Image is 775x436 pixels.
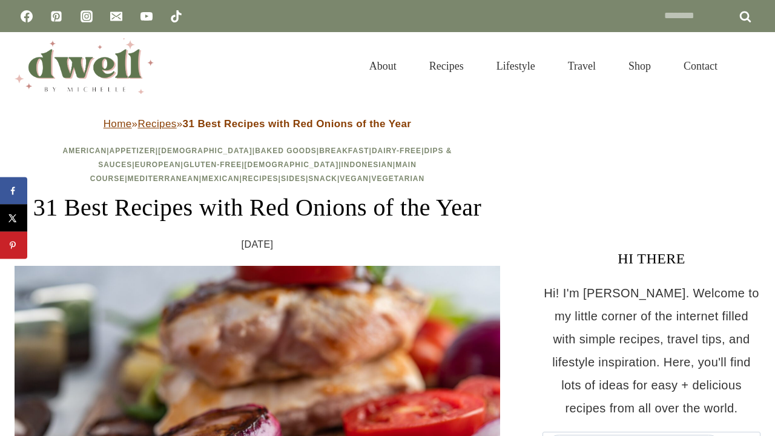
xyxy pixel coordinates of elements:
a: Recipes [413,45,480,87]
a: Instagram [74,4,99,28]
p: Hi! I'm [PERSON_NAME]. Welcome to my little corner of the internet filled with simple recipes, tr... [542,282,760,420]
time: [DATE] [242,236,274,254]
a: American [62,147,107,155]
a: Recipes [137,118,176,130]
h1: 31 Best Recipes with Red Onions of the Year [15,190,500,226]
a: Contact [667,45,734,87]
a: Mediterranean [128,174,199,183]
button: View Search Form [740,56,760,76]
a: Recipes [242,174,279,183]
a: Appetizer [110,147,156,155]
a: Pinterest [44,4,68,28]
a: YouTube [134,4,159,28]
img: DWELL by michelle [15,38,154,94]
a: Breakfast [319,147,369,155]
a: Facebook [15,4,39,28]
a: Baked Goods [255,147,317,155]
nav: Primary Navigation [353,45,734,87]
a: Dairy-Free [372,147,421,155]
a: Shop [612,45,667,87]
h3: HI THERE [542,248,760,269]
a: Email [104,4,128,28]
a: [DEMOGRAPHIC_DATA] [158,147,252,155]
a: [DEMOGRAPHIC_DATA] [245,160,339,169]
a: Gluten-Free [183,160,242,169]
a: About [353,45,413,87]
a: TikTok [164,4,188,28]
a: Mexican [202,174,239,183]
a: Vegetarian [371,174,424,183]
strong: 31 Best Recipes with Red Onions of the Year [183,118,412,130]
span: » » [104,118,412,130]
a: Lifestyle [480,45,552,87]
a: Travel [552,45,612,87]
a: Snack [308,174,337,183]
a: Home [104,118,132,130]
a: Indonesian [341,160,393,169]
a: Sides [281,174,306,183]
a: Vegan [340,174,369,183]
a: European [135,160,181,169]
span: | | | | | | | | | | | | | | | | | | [62,147,452,183]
